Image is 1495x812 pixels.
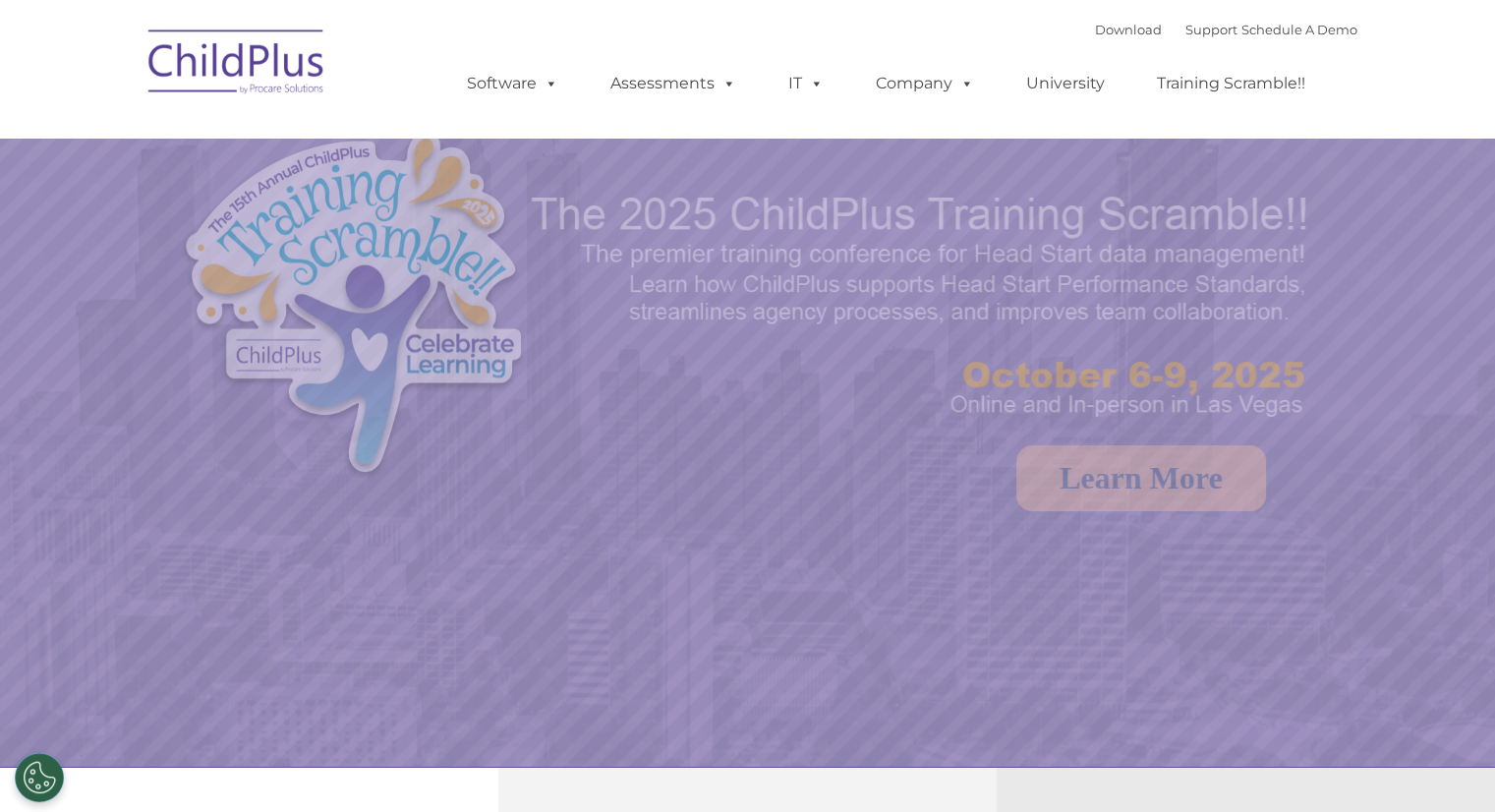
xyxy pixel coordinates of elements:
a: Assessments [591,64,756,103]
img: ChildPlus by Procare Solutions [139,16,335,114]
a: Learn More [1016,445,1266,511]
font: | [1095,22,1357,37]
a: Schedule A Demo [1241,22,1357,37]
a: Company [856,64,994,103]
a: Support [1185,22,1237,37]
a: Download [1095,22,1162,37]
a: Training Scramble!! [1137,64,1325,103]
a: IT [769,64,843,103]
button: Cookies Settings [15,753,64,802]
a: Software [447,64,578,103]
a: University [1006,64,1124,103]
